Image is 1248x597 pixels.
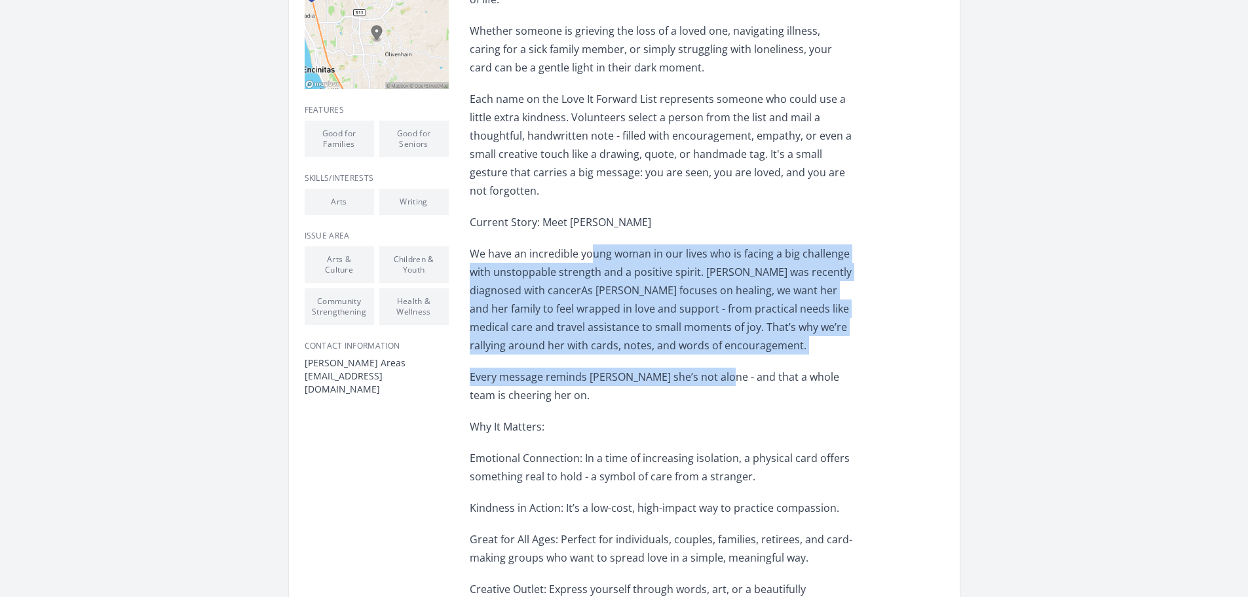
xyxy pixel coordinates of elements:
dt: [PERSON_NAME] Areas [305,356,449,370]
p: Whether someone is grieving the loss of a loved one, navigating illness, caring for a sick family... [470,22,853,77]
h3: Issue area [305,231,449,241]
p: Why It Matters: [470,417,853,436]
li: Arts & Culture [305,246,374,283]
li: Children & Youth [379,246,449,283]
li: Health & Wellness [379,288,449,325]
h3: Contact Information [305,341,449,351]
h3: Features [305,105,449,115]
p: Emotional Connection: In a time of increasing isolation, a physical card offers something real to... [470,449,853,486]
li: Good for Seniors [379,121,449,157]
li: Writing [379,189,449,215]
p: We have an incredible young woman in our lives who is facing a big challenge with unstoppable str... [470,244,853,355]
p: Each name on the Love It Forward List represents someone who could use a little extra kindness. V... [470,90,853,200]
h3: Skills/Interests [305,173,449,183]
li: Arts [305,189,374,215]
p: Kindness in Action: It’s a low-cost, high-impact way to practice compassion. [470,499,853,517]
p: Every message reminds [PERSON_NAME] she’s not alone - and that a whole team is cheering her on. [470,368,853,404]
p: Current Story: Meet [PERSON_NAME] [470,213,853,231]
li: Good for Families [305,121,374,157]
p: Great for All Ages: Perfect for individuals, couples, families, retirees, and card-making groups ... [470,530,853,567]
li: Community Strengthening [305,288,374,325]
dd: [EMAIL_ADDRESS][DOMAIN_NAME] [305,370,449,396]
